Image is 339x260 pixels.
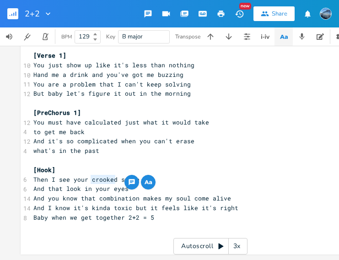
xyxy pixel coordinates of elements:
[33,108,81,117] span: [PreChorus 1]
[33,89,191,97] span: But baby let's figure it out in the morning
[33,204,238,212] span: And I know it's kinda toxic but it feels like it's right
[33,194,231,202] span: And you know that combination makes my soul come alive
[175,34,200,39] div: Transpose
[320,8,332,20] img: DJ Flossy
[25,10,40,18] span: 2+2
[33,61,194,69] span: You just show up like it's less than nothing
[33,137,194,145] span: And it's so complicated when you can't erase
[106,34,115,39] div: Key
[33,166,55,174] span: [Hook]
[33,80,191,88] span: You are a problem that I can't keep solving
[33,118,209,126] span: You must have calculated just what it would take
[173,238,248,255] div: Autoscroll
[253,6,295,21] button: Share
[33,128,85,136] span: to get me back
[122,32,143,41] span: B major
[61,34,72,39] div: BPM
[272,10,287,18] div: Share
[239,3,251,10] div: New
[33,184,129,193] span: And that look in your eyes
[33,213,154,222] span: Baby when we get together 2+2 = 5
[230,5,248,22] button: New
[33,175,140,184] span: Then I see your crooked smile
[229,238,245,255] div: 3x
[33,146,99,155] span: what's in the past
[33,70,183,79] span: Hand me a drink and you've got me buzzing
[33,51,66,60] span: [Verse 1]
